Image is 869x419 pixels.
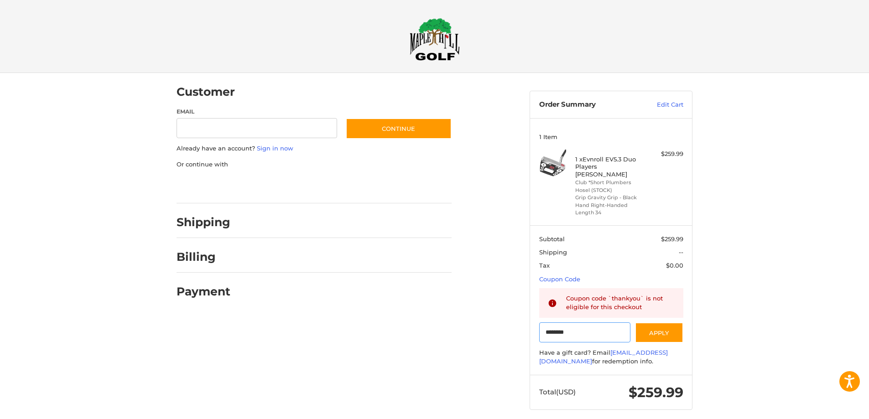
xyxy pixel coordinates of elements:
[539,388,576,396] span: Total (USD)
[177,250,230,264] h2: Billing
[177,108,337,116] label: Email
[661,235,683,243] span: $259.99
[539,133,683,140] h3: 1 Item
[177,160,452,169] p: Or continue with
[174,178,242,194] iframe: PayPal-paypal
[177,144,452,153] p: Already have an account?
[539,348,683,366] div: Have a gift card? Email for redemption info.
[666,262,683,269] span: $0.00
[575,194,645,202] li: Grip Gravity Grip - Black
[177,85,235,99] h2: Customer
[539,248,567,256] span: Shipping
[410,18,460,61] img: Maple Hill Golf
[539,100,637,109] h3: Order Summary
[539,275,580,283] a: Coupon Code
[539,235,565,243] span: Subtotal
[575,179,645,194] li: Club *Short Plumbers Hosel (STOCK)
[346,118,452,139] button: Continue
[177,285,230,299] h2: Payment
[575,155,645,178] h4: 1 x Evnroll EV5.3 Duo Players [PERSON_NAME]
[257,145,293,152] a: Sign in now
[635,322,683,343] button: Apply
[566,294,675,312] div: Coupon code `thankyou` is not eligible for this checkout
[539,322,631,343] input: Gift Certificate or Coupon Code
[575,209,645,217] li: Length 34
[328,178,397,194] iframe: PayPal-venmo
[177,215,230,229] h2: Shipping
[794,394,869,419] iframe: Google Customer Reviews
[575,202,645,209] li: Hand Right-Handed
[539,262,550,269] span: Tax
[629,384,683,401] span: $259.99
[251,178,319,194] iframe: PayPal-paylater
[679,248,683,256] span: --
[637,100,683,109] a: Edit Cart
[647,150,683,159] div: $259.99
